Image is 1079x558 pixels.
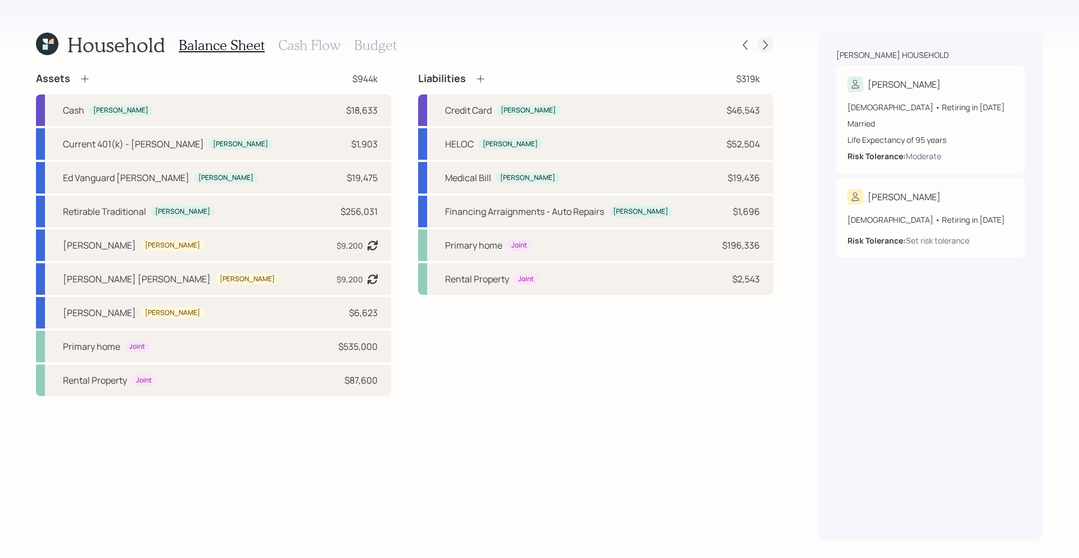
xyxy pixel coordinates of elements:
[337,240,363,251] div: $9,200
[733,205,760,218] div: $1,696
[613,207,668,217] div: [PERSON_NAME]
[727,137,760,151] div: $52,504
[63,272,211,286] div: [PERSON_NAME] [PERSON_NAME]
[906,150,941,162] div: Moderate
[136,376,152,385] div: Joint
[129,342,145,352] div: Joint
[346,103,378,117] div: $18,633
[63,238,136,252] div: [PERSON_NAME]
[836,49,949,61] div: [PERSON_NAME] household
[213,139,268,149] div: [PERSON_NAME]
[868,190,941,204] div: [PERSON_NAME]
[418,73,466,85] h4: Liabilities
[847,101,1014,113] div: [DEMOGRAPHIC_DATA] • Retiring in [DATE]
[500,173,555,183] div: [PERSON_NAME]
[198,173,253,183] div: [PERSON_NAME]
[445,238,502,252] div: Primary home
[63,205,146,218] div: Retirable Traditional
[445,171,491,184] div: Medical Bill
[278,37,341,53] h3: Cash Flow
[349,306,378,319] div: $6,623
[344,373,378,387] div: $87,600
[220,274,275,284] div: [PERSON_NAME]
[63,171,189,184] div: Ed Vanguard [PERSON_NAME]
[354,37,397,53] h3: Budget
[352,72,378,85] div: $944k
[736,72,760,85] div: $319k
[847,151,906,161] b: Risk Tolerance:
[338,340,378,353] div: $535,000
[445,103,492,117] div: Credit Card
[847,214,1014,226] div: [DEMOGRAPHIC_DATA] • Retiring in [DATE]
[351,137,378,151] div: $1,903
[868,78,941,91] div: [PERSON_NAME]
[347,171,378,184] div: $19,475
[906,235,969,246] div: Set risk tolerance
[63,137,204,151] div: Current 401(k) - [PERSON_NAME]
[501,106,556,115] div: [PERSON_NAME]
[93,106,148,115] div: [PERSON_NAME]
[511,241,527,250] div: Joint
[728,171,760,184] div: $19,436
[63,340,120,353] div: Primary home
[337,273,363,285] div: $9,200
[847,235,906,246] b: Risk Tolerance:
[63,373,127,387] div: Rental Property
[63,306,136,319] div: [PERSON_NAME]
[67,33,165,57] h1: Household
[341,205,378,218] div: $256,031
[155,207,210,217] div: [PERSON_NAME]
[63,103,84,117] div: Cash
[445,205,604,218] div: Financing Arraignments - Auto Repairs
[145,308,200,318] div: [PERSON_NAME]
[36,73,70,85] h4: Assets
[732,272,760,286] div: $2,543
[727,103,760,117] div: $46,543
[445,137,474,151] div: HELOC
[518,274,534,284] div: Joint
[847,134,1014,146] div: Life Expectancy of 95 years
[847,118,1014,129] div: Married
[722,238,760,252] div: $196,336
[445,272,509,286] div: Rental Property
[179,37,265,53] h3: Balance Sheet
[483,139,538,149] div: [PERSON_NAME]
[145,241,200,250] div: [PERSON_NAME]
